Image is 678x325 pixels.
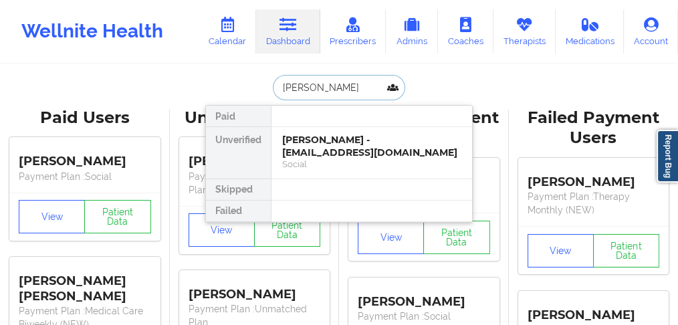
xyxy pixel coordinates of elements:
button: Patient Data [423,221,489,254]
div: Unverified Users [179,108,330,128]
div: [PERSON_NAME] [528,165,660,190]
a: Dashboard [256,9,320,53]
div: [PERSON_NAME] - [EMAIL_ADDRESS][DOMAIN_NAME] [282,134,461,158]
a: Medications [556,9,625,53]
div: Failed Payment Users [518,108,669,149]
div: [PERSON_NAME] [358,284,490,310]
div: Social [282,158,461,170]
p: Payment Plan : Social [19,170,151,183]
button: View [19,200,85,233]
button: View [358,221,424,254]
a: Report Bug [657,130,678,183]
a: Therapists [493,9,556,53]
div: [PERSON_NAME] [189,277,321,302]
p: Payment Plan : Unmatched Plan [189,170,321,197]
div: Unverified [206,127,271,179]
div: [PERSON_NAME] [528,298,660,323]
div: [PERSON_NAME] [19,144,151,170]
div: [PERSON_NAME] [PERSON_NAME] [19,263,151,304]
div: Paid [206,106,271,127]
a: Prescribers [320,9,386,53]
a: Account [624,9,678,53]
div: Skipped [206,179,271,201]
p: Payment Plan : Social [358,310,490,323]
div: Paid Users [9,108,160,128]
a: Admins [386,9,438,53]
a: Calendar [199,9,256,53]
a: Coaches [438,9,493,53]
div: Failed [206,201,271,222]
div: [PERSON_NAME] [189,144,321,170]
p: Payment Plan : Therapy Monthly (NEW) [528,190,660,217]
button: View [189,213,255,247]
button: Patient Data [593,234,659,267]
button: Patient Data [254,213,320,247]
button: Patient Data [84,200,150,233]
button: View [528,234,594,267]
